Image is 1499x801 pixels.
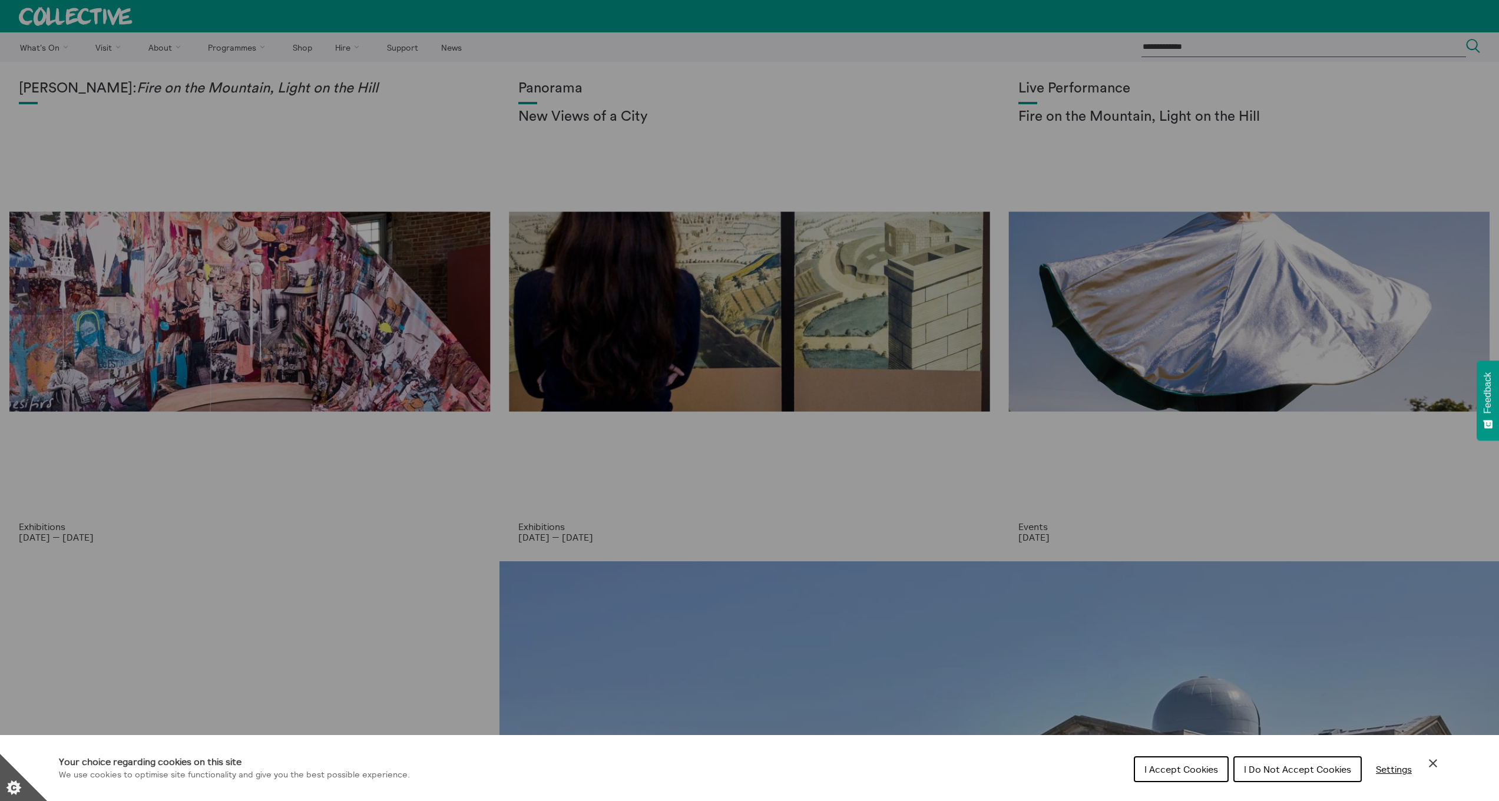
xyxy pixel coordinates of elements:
[1477,360,1499,441] button: Feedback - Show survey
[59,769,410,782] p: We use cookies to optimise site functionality and give you the best possible experience.
[1134,756,1229,782] button: I Accept Cookies
[1144,763,1218,775] span: I Accept Cookies
[1483,372,1493,413] span: Feedback
[59,754,410,769] h1: Your choice regarding cookies on this site
[1366,757,1421,781] button: Settings
[1426,756,1440,770] button: Close Cookie Control
[1233,756,1362,782] button: I Do Not Accept Cookies
[1376,763,1412,775] span: Settings
[1244,763,1351,775] span: I Do Not Accept Cookies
